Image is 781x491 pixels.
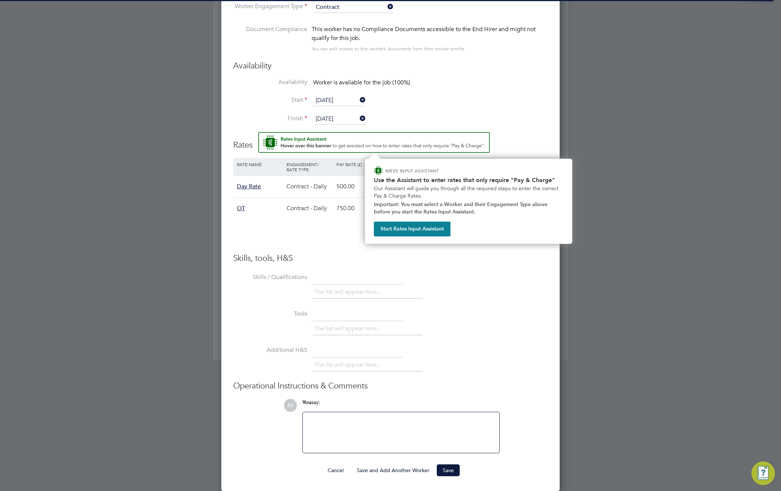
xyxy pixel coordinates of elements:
input: Select one [313,95,366,106]
label: Tools [233,310,307,318]
span: Day Rate [237,183,261,190]
div: You can edit access to this worker’s documents from their worker profile. [312,44,466,53]
button: Engage Resource Center [751,461,775,485]
div: How to input Rates that only require Pay & Charge [365,159,572,244]
input: Select one [313,114,366,125]
span: ES [284,399,297,412]
p: RATES INPUT ASSISTANT [385,168,478,174]
label: Finish [233,115,307,122]
button: Save and Add Another Worker [351,464,435,476]
button: Save [437,464,460,476]
h3: Operational Instructions & Comments [233,381,548,391]
strong: Important: You must select a Worker and their Engagement Type above before you start the Rates In... [374,201,549,215]
span: You [302,399,311,406]
div: 500.00 [335,176,372,197]
div: Contract - Daily [285,176,334,197]
div: Charge (£) [477,158,521,171]
div: Rate Name [235,158,285,171]
span: Worker is available for the job (100%) [313,79,410,86]
label: Start [233,96,307,104]
div: 750.00 [335,198,372,219]
label: Document Compliance [233,25,307,52]
button: Rate Assistant [258,132,490,153]
li: The list will appear here... [314,324,384,334]
li: The list will appear here... [314,360,384,370]
div: Pay Rate (£) [335,158,372,171]
div: Employer Cost [409,158,440,176]
label: Skills / Qualifications [233,273,307,281]
li: The list will appear here... [314,287,384,297]
div: Contract - Daily [285,198,334,219]
h2: Use the Assistant to enter rates that only require "Pay & Charge" [374,176,563,184]
h3: Skills, tools, H&S [233,253,548,264]
label: Worker Engagement Type [233,3,307,10]
div: Holiday Pay [372,158,409,176]
label: Availability [233,78,307,86]
div: Agency Markup [440,158,477,176]
button: Start Rates Input Assistant [374,222,450,236]
p: Our Assistant will guide you through all the required steps to enter the correct Pay & Charge Rates. [374,185,563,199]
label: Additional H&S [233,346,307,354]
div: Engagement/ Rate Type [285,158,334,176]
button: Cancel [322,464,349,476]
div: say: [302,399,500,412]
h3: Availability [233,61,548,71]
input: Select one [313,2,393,13]
span: OT [237,205,245,212]
img: ENGAGE Assistant Icon [374,166,383,175]
h3: Rates [233,132,548,151]
div: This worker has no Compliance Documents accessible to the End Hirer and might not qualify for thi... [312,25,548,43]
